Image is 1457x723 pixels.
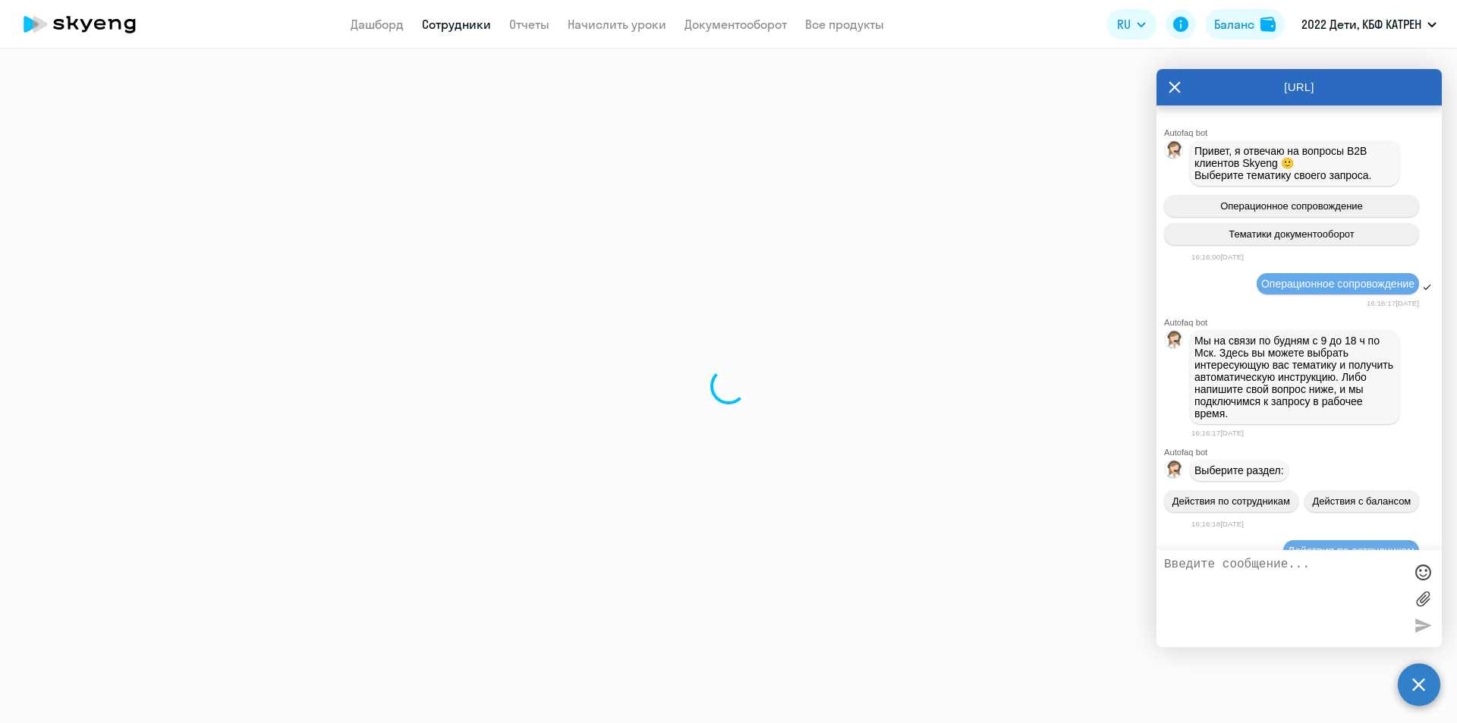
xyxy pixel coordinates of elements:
img: bot avatar [1165,141,1184,163]
span: Тематики документооборот [1229,228,1355,240]
div: Autofaq bot [1164,448,1442,457]
button: Действия с балансом [1304,490,1419,512]
button: 2022 Дети, КБФ КАТРЕН [1294,6,1444,42]
time: 16:16:17[DATE] [1367,299,1419,307]
span: RU [1117,15,1131,33]
a: Отчеты [509,17,549,32]
button: RU [1106,9,1156,39]
button: Действия по сотрудникам [1164,490,1298,512]
span: Действия по сотрудникам [1288,545,1415,557]
span: Привет, я отвечаю на вопросы B2B клиентов Skyeng 🙂 Выберите тематику своего запроса. [1194,145,1372,181]
label: Лимит 10 файлов [1411,587,1434,610]
a: Документооборот [684,17,787,32]
span: Выберите раздел: [1194,464,1284,476]
a: Дашборд [351,17,404,32]
span: Действия с балансом [1312,495,1411,507]
time: 16:16:00[DATE] [1191,253,1244,261]
div: Autofaq bot [1164,318,1442,327]
div: Баланс [1214,15,1254,33]
p: 2022 Дети, КБФ КАТРЕН [1301,15,1421,33]
time: 16:16:17[DATE] [1191,429,1244,437]
span: Операционное сопровождение [1220,200,1363,212]
button: Балансbalance [1205,9,1285,39]
span: Мы на связи по будням с 9 до 18 ч по Мск. Здесь вы можете выбрать интересующую вас тематику и пол... [1194,335,1396,420]
img: bot avatar [1165,461,1184,483]
img: bot avatar [1165,331,1184,353]
span: Действия по сотрудникам [1172,495,1290,507]
a: Начислить уроки [568,17,666,32]
img: balance [1260,17,1276,32]
a: Сотрудники [422,17,491,32]
time: 16:16:18[DATE] [1191,520,1244,528]
button: Тематики документооборот [1164,223,1419,245]
span: Операционное сопровождение [1261,278,1415,290]
button: Операционное сопровождение [1164,195,1419,217]
div: Autofaq bot [1164,128,1442,137]
a: Все продукты [805,17,884,32]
